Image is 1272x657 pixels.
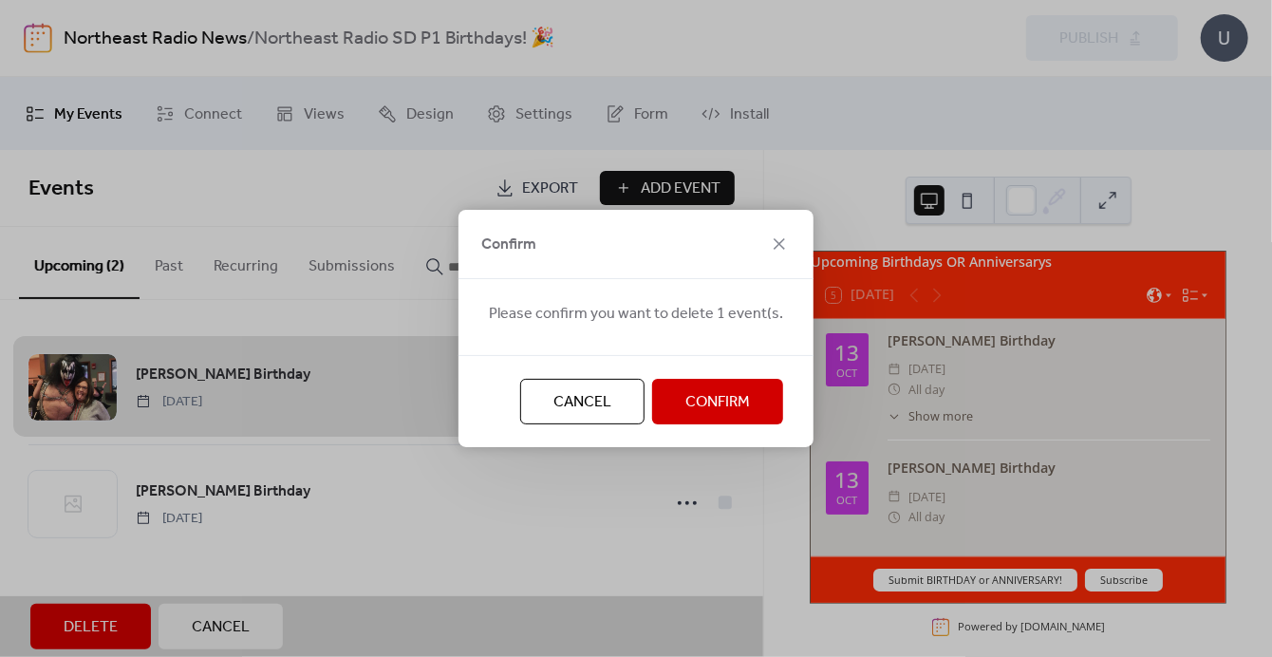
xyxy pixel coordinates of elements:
[553,391,611,414] span: Cancel
[520,379,645,424] button: Cancel
[685,391,750,414] span: Confirm
[489,303,783,326] span: Please confirm you want to delete 1 event(s.
[481,234,536,256] span: Confirm
[652,379,783,424] button: Confirm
